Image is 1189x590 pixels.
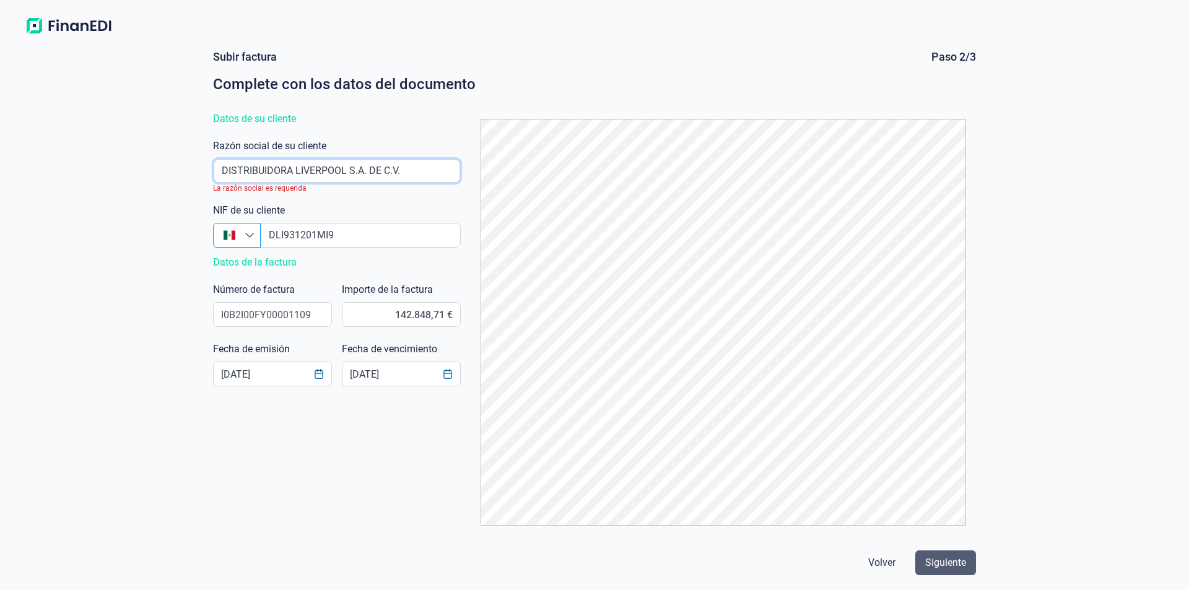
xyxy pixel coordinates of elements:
[213,282,295,297] label: Número de factura
[342,342,437,357] label: Fecha de vencimiento
[307,363,331,385] button: Choose Date
[213,109,461,129] div: Datos de su cliente
[213,50,277,64] div: Subir factura
[213,253,461,272] div: Datos de la factura
[261,223,461,248] input: Busque un NIF
[868,555,895,570] span: Volver
[915,550,976,575] button: Siguiente
[213,139,326,154] label: Razón social de su cliente
[436,363,459,385] button: Choose Date
[245,223,260,247] div: Busque un NIF
[20,15,118,37] img: Logo de aplicación
[342,302,461,327] input: 0,00€
[213,203,285,218] label: NIF de su cliente
[342,282,433,297] label: Importe de la factura
[925,555,966,570] span: Siguiente
[214,159,460,183] input: Busque un librador
[213,183,461,193] div: La razón social es requerida
[342,362,461,386] input: 26/12/2030
[213,342,290,357] label: Fecha de emisión
[858,550,905,575] button: Volver
[213,362,332,386] input: 20/12/2024
[213,74,976,94] div: Complete con los datos del documento
[481,119,966,526] img: PDF Viewer
[213,302,332,327] input: F-0011
[931,50,976,64] div: Paso 2/3
[224,229,235,241] img: MX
